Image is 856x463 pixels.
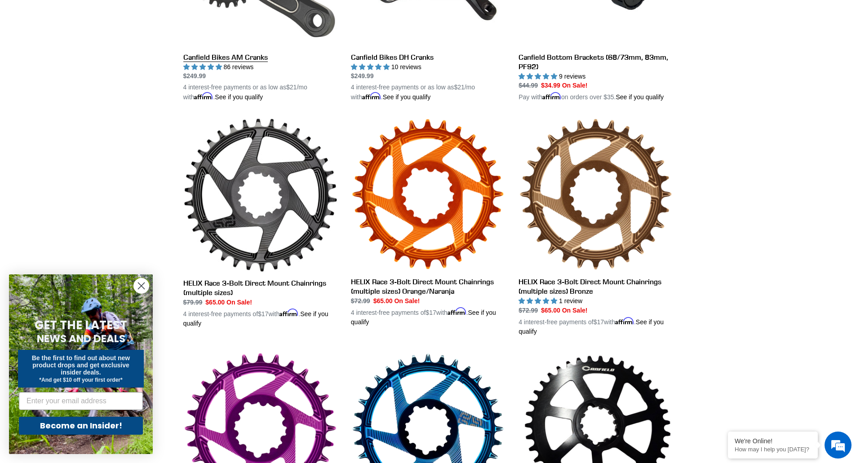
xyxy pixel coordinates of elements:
[37,331,125,346] span: NEWS AND DEALS
[19,417,143,435] button: Become an Insider!
[19,392,143,410] input: Enter your email address
[35,317,127,333] span: GET THE LATEST
[735,437,811,445] div: We're Online!
[735,446,811,453] p: How may I help you today?
[39,377,122,383] span: *And get $10 off your first order*
[32,354,130,376] span: Be the first to find out about new product drops and get exclusive insider deals.
[133,278,149,294] button: Close dialog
